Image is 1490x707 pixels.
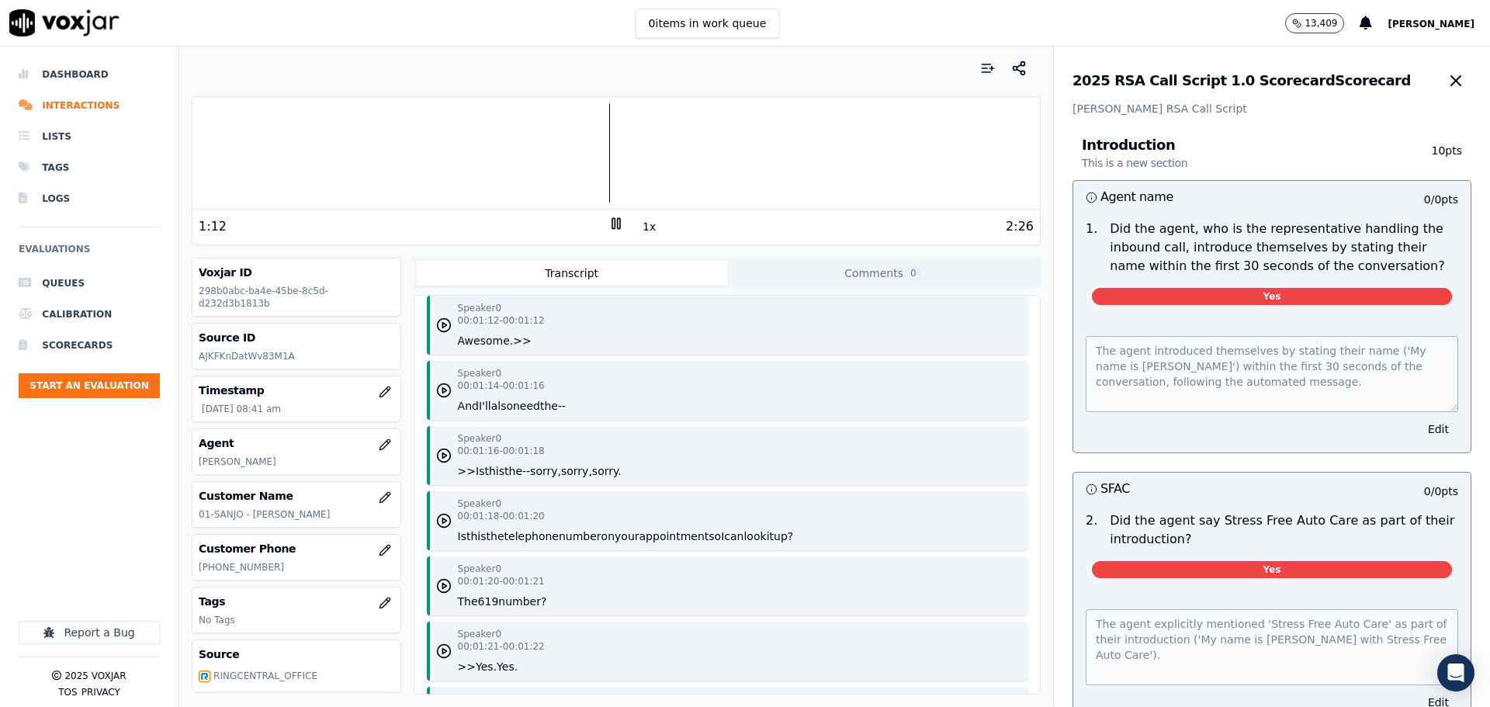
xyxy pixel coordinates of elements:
button: Awesome. [458,333,514,348]
h3: Customer Name [199,488,393,504]
p: 0 / 0 pts [1424,483,1458,499]
div: 2:26 [1006,217,1034,236]
p: Speaker 0 [458,497,501,510]
p: [PERSON_NAME] RSA Call Script [1072,101,1471,116]
p: 00:01:20 - 00:01:21 [458,575,545,587]
h6: Evaluations [19,240,160,268]
button: this [466,529,487,544]
button: Start an Evaluation [19,373,160,398]
h3: Introduction [1082,138,1398,171]
span: [PERSON_NAME] [1388,19,1474,29]
button: >> [458,463,476,479]
button: 13,409 [1285,13,1360,33]
a: Queues [19,268,160,299]
p: 2 . [1079,511,1104,549]
button: Is [476,463,484,479]
a: Scorecards [19,330,160,361]
h3: Agent [199,435,393,451]
h3: Voxjar ID [199,265,393,280]
h3: Customer Phone [199,541,393,556]
button: it [767,529,774,544]
h3: Agent name [1086,187,1272,207]
img: RINGCENTRAL_OFFICE_icon [199,671,210,682]
div: Open Intercom Messenger [1437,654,1474,691]
p: 00:01:12 - 00:01:12 [458,314,545,327]
p: AJKFKnDatWv83M1A [199,350,393,362]
button: 0items in work queue [636,9,780,38]
div: 1:12 [199,217,227,236]
a: Tags [19,152,160,183]
button: And [458,398,479,414]
span: Yes [1092,288,1452,305]
img: voxjar logo [9,9,120,36]
button: the [540,398,558,414]
button: the [504,463,522,479]
button: so [709,529,721,544]
button: number? [498,594,546,609]
button: 619 [478,594,499,609]
p: Speaker 0 [458,302,501,314]
li: Interactions [19,90,160,121]
div: RINGCENTRAL_OFFICE [210,667,321,685]
p: 1 . [1079,220,1104,276]
a: Lists [19,121,160,152]
p: Did the agent say Stress Free Auto Care as part of their introduction? [1110,511,1458,549]
p: Did the agent, who is the representative handling the inbound call, introduce themselves by stati... [1110,220,1458,276]
button: telephone [504,529,559,544]
p: 01-SANJO - [PERSON_NAME] [199,508,393,521]
button: Report a Bug [19,621,160,644]
p: 0 / 0 pts [1424,192,1458,207]
button: -- [522,463,530,479]
button: Edit [1419,418,1458,440]
button: Yes. [497,659,518,674]
button: Privacy [81,686,120,698]
button: [PERSON_NAME] [1388,14,1490,33]
button: 1x [639,216,659,237]
h3: Source [199,646,393,662]
button: this [484,463,504,479]
p: 00:01:16 - 00:01:18 [458,445,545,457]
button: I [721,529,724,544]
button: sorry, [561,463,592,479]
p: [PHONE_NUMBER] [199,561,393,574]
p: 298b0abc-ba4e-45be-8c5d-d232d3b1813b [199,285,393,310]
button: the [487,529,504,544]
button: >> [513,333,531,348]
button: -- [558,398,566,414]
p: Speaker 0 [458,693,501,705]
h3: Tags [199,594,393,609]
button: The [458,594,478,609]
li: Calibration [19,299,160,330]
h3: 2025 RSA Call Script 1.0 Scorecard Scorecard [1072,74,1411,88]
p: Speaker 0 [458,563,501,575]
p: 2025 Voxjar [64,670,126,682]
button: can [724,529,743,544]
p: 00:01:14 - 00:01:16 [458,379,545,392]
button: your [615,529,639,544]
a: Dashboard [19,59,160,90]
button: on [601,529,615,544]
button: need [513,398,540,414]
button: sorry, [530,463,561,479]
h3: Source ID [199,330,393,345]
button: 13,409 [1285,13,1344,33]
button: I'll [479,398,491,414]
p: Speaker 0 [458,628,501,640]
a: Logs [19,183,160,214]
button: TOS [58,686,77,698]
p: [PERSON_NAME] [199,456,393,468]
p: 13,409 [1305,17,1337,29]
p: 10 pts [1398,143,1462,171]
button: Yes. [476,659,497,674]
h3: Timestamp [199,383,393,398]
button: >> [458,659,476,674]
button: up? [774,529,793,544]
button: appointment [639,529,709,544]
p: Speaker 0 [458,432,501,445]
